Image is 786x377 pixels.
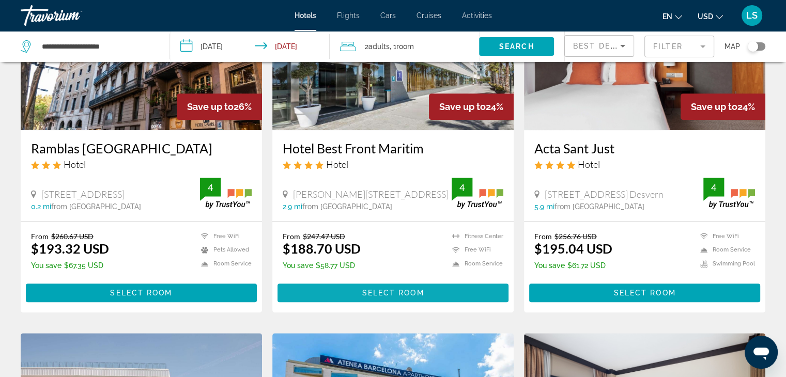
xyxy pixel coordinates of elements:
[554,202,644,211] span: from [GEOGRAPHIC_DATA]
[738,5,765,26] button: User Menu
[534,261,565,270] span: You save
[681,93,765,120] div: 24%
[196,246,252,255] li: Pets Allowed
[283,202,302,211] span: 2.9 mi
[380,11,396,20] a: Cars
[534,241,612,256] ins: $195.04 USD
[368,42,390,51] span: Adults
[662,9,682,24] button: Change language
[745,336,778,369] iframe: Button to launch messaging window
[170,31,330,62] button: Check-in date: Dec 4, 2025 Check-out date: Dec 6, 2025
[534,159,755,170] div: 4 star Hotel
[452,181,472,194] div: 4
[554,232,597,241] del: $256.76 USD
[295,11,316,20] a: Hotels
[534,202,554,211] span: 5.9 mi
[200,181,221,194] div: 4
[41,189,125,200] span: [STREET_ADDRESS]
[698,9,723,24] button: Change currency
[31,140,252,156] a: Ramblas [GEOGRAPHIC_DATA]
[746,10,758,21] span: LS
[283,159,503,170] div: 4 star Hotel
[740,42,765,51] button: Toggle map
[200,178,252,208] img: trustyou-badge.svg
[529,284,760,302] button: Select Room
[26,284,257,302] button: Select Room
[326,159,348,170] span: Hotel
[283,140,503,156] a: Hotel Best Front Maritim
[695,259,755,268] li: Swimming Pool
[278,286,508,297] a: Select Room
[362,289,424,297] span: Select Room
[644,35,714,58] button: Filter
[725,39,740,54] span: Map
[447,246,503,255] li: Free WiFi
[26,286,257,297] a: Select Room
[302,202,392,211] span: from [GEOGRAPHIC_DATA]
[187,101,234,112] span: Save up to
[662,12,672,21] span: en
[283,232,300,241] span: From
[283,241,361,256] ins: $188.70 USD
[462,11,492,20] a: Activities
[21,2,124,29] a: Travorium
[31,261,109,270] p: $67.35 USD
[51,232,94,241] del: $260.67 USD
[390,39,414,54] span: , 1
[703,178,755,208] img: trustyou-badge.svg
[695,246,755,255] li: Room Service
[283,261,313,270] span: You save
[695,232,755,241] li: Free WiFi
[110,289,172,297] span: Select Room
[31,241,109,256] ins: $193.32 USD
[534,140,755,156] a: Acta Sant Just
[573,40,625,52] mat-select: Sort by
[573,42,627,50] span: Best Deals
[196,232,252,241] li: Free WiFi
[447,232,503,241] li: Fitness Center
[534,232,552,241] span: From
[293,189,449,200] span: [PERSON_NAME][STREET_ADDRESS]
[703,181,724,194] div: 4
[31,232,49,241] span: From
[64,159,86,170] span: Hotel
[278,284,508,302] button: Select Room
[534,261,612,270] p: $61.72 USD
[452,178,503,208] img: trustyou-badge.svg
[578,159,600,170] span: Hotel
[365,39,390,54] span: 2
[337,11,360,20] a: Flights
[303,232,345,241] del: $247.47 USD
[330,31,479,62] button: Travelers: 2 adults, 0 children
[31,159,252,170] div: 3 star Hotel
[529,286,760,297] a: Select Room
[439,101,486,112] span: Save up to
[417,11,441,20] a: Cruises
[51,202,141,211] span: from [GEOGRAPHIC_DATA]
[613,289,675,297] span: Select Room
[447,259,503,268] li: Room Service
[429,93,514,120] div: 24%
[479,37,554,56] button: Search
[698,12,713,21] span: USD
[691,101,737,112] span: Save up to
[177,93,262,120] div: 26%
[196,259,252,268] li: Room Service
[499,42,534,51] span: Search
[283,261,361,270] p: $58.77 USD
[31,261,61,270] span: You save
[396,42,414,51] span: Room
[545,189,664,200] span: [STREET_ADDRESS] Desvern
[31,202,51,211] span: 0.2 mi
